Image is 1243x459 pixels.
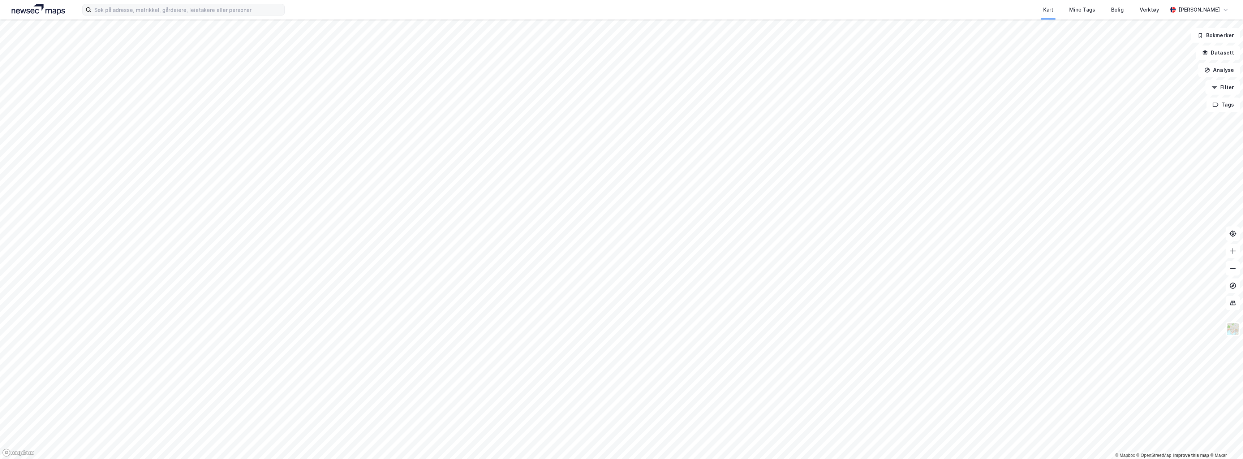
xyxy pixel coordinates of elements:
[1179,5,1220,14] div: [PERSON_NAME]
[1173,453,1209,458] a: Improve this map
[2,449,34,457] a: Mapbox homepage
[1191,28,1240,43] button: Bokmerker
[1205,80,1240,95] button: Filter
[1043,5,1053,14] div: Kart
[1115,453,1135,458] a: Mapbox
[1207,98,1240,112] button: Tags
[1207,424,1243,459] iframe: Chat Widget
[1198,63,1240,77] button: Analyse
[1226,322,1240,336] img: Z
[1111,5,1124,14] div: Bolig
[1207,424,1243,459] div: Kontrollprogram for chat
[1069,5,1095,14] div: Mine Tags
[12,4,65,15] img: logo.a4113a55bc3d86da70a041830d287a7e.svg
[91,4,284,15] input: Søk på adresse, matrikkel, gårdeiere, leietakere eller personer
[1196,46,1240,60] button: Datasett
[1136,453,1171,458] a: OpenStreetMap
[1140,5,1159,14] div: Verktøy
